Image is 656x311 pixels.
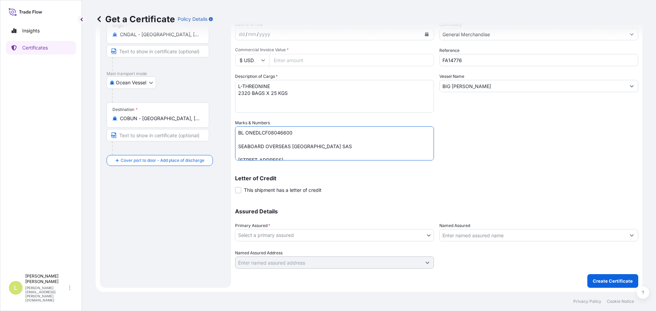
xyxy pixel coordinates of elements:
button: Show suggestions [626,80,638,92]
label: Named Assured Address [235,250,283,256]
p: Get a Certificate [96,14,175,25]
input: Type to search vessel name or IMO [440,80,626,92]
div: Destination [112,107,138,112]
span: Select a primary assured [238,232,294,239]
label: Named Assured [439,222,470,229]
a: Cookie Notice [607,299,634,304]
label: Marks & Numbers [235,119,270,126]
p: Main transport mode [107,71,224,76]
span: Cover port to door - Add place of discharge [121,157,204,164]
button: Select a primary assured [235,229,434,241]
input: Named Assured Address [235,256,421,269]
span: Commercial Invoice Value [235,47,434,53]
p: Certificates [22,44,48,51]
p: [PERSON_NAME][EMAIL_ADDRESS][PERSON_NAME][DOMAIN_NAME] [25,286,68,302]
span: Primary Assured [235,222,270,229]
input: Text to appear on certificate [107,129,209,141]
span: L [14,284,17,291]
label: Reference [439,47,460,54]
label: Vessel Name [439,73,464,80]
p: Assured Details [235,209,638,214]
input: Destination [120,115,201,122]
span: This shipment has a letter of credit [244,187,322,194]
button: Show suggestions [626,229,638,241]
p: Letter of Credit [235,175,638,181]
button: Cover port to door - Add place of discharge [107,155,213,166]
input: Enter booking reference [439,54,638,66]
span: Ocean Vessel [116,79,146,86]
p: [PERSON_NAME] [PERSON_NAME] [25,273,68,284]
input: Enter amount [269,54,434,66]
input: Text to appear on certificate [107,45,209,57]
p: Insights [22,27,40,34]
a: Insights [6,24,76,38]
p: Create Certificate [593,278,633,284]
p: Policy Details [178,16,207,23]
input: Assured Name [440,229,626,241]
button: Show suggestions [421,256,434,269]
button: Create Certificate [587,274,638,288]
button: Select transport [107,76,156,89]
a: Privacy Policy [573,299,601,304]
label: Description of Cargo [235,73,278,80]
a: Certificates [6,41,76,55]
